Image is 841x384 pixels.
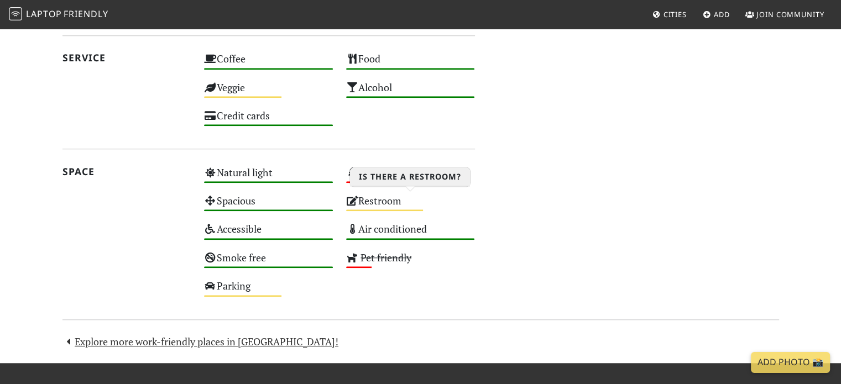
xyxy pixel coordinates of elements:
div: Credit cards [197,107,339,135]
h2: Space [62,166,191,177]
div: Parking [197,277,339,305]
span: Join Community [756,9,824,19]
a: Explore more work-friendly places in [GEOGRAPHIC_DATA]! [62,335,339,348]
s: Outdoor area [361,166,419,179]
a: Add [698,4,734,24]
div: Restroom [339,192,482,220]
div: Coffee [197,50,339,78]
span: Laptop [26,8,62,20]
div: Food [339,50,482,78]
a: Cities [648,4,691,24]
span: Add [714,9,730,19]
div: Spacious [197,192,339,220]
span: Cities [664,9,687,19]
h3: Is there a restroom? [350,167,470,186]
div: Natural light [197,164,339,192]
a: Join Community [741,4,829,24]
h2: Service [62,52,191,64]
span: Friendly [64,8,108,20]
div: Accessible [197,220,339,248]
s: Pet friendly [361,251,411,264]
div: Veggie [197,78,339,107]
div: Air conditioned [339,220,482,248]
div: Smoke free [197,249,339,277]
img: LaptopFriendly [9,7,22,20]
div: Alcohol [339,78,482,107]
a: LaptopFriendly LaptopFriendly [9,5,108,24]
